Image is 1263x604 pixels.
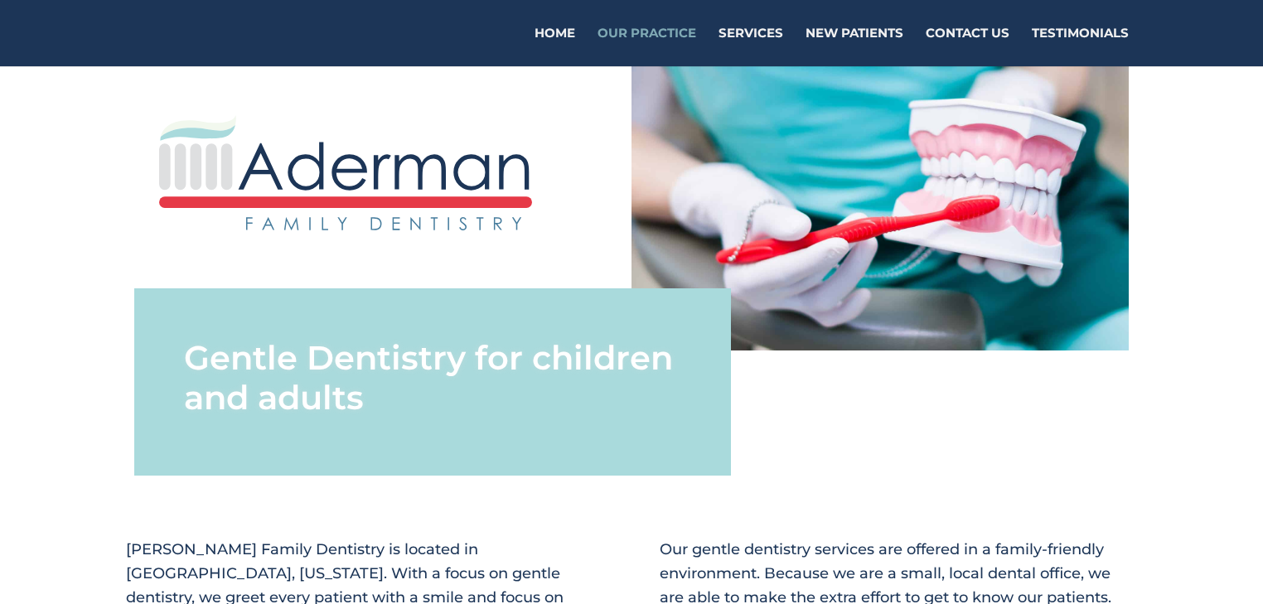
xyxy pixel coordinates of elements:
a: Services [719,27,783,66]
a: New Patients [806,27,903,66]
a: Our Practice [598,27,696,66]
h1: Gentle Dentistry for children and adults [184,338,681,426]
a: Home [535,27,575,66]
a: Contact Us [926,27,1009,66]
a: Testimonials [1032,27,1129,66]
img: aderman-logo-full-color-on-transparent-vector [159,115,532,230]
